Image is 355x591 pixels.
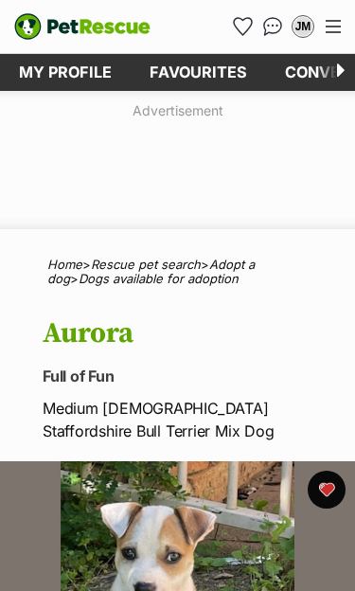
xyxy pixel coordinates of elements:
a: Rescue pet search [91,257,201,272]
img: chat-41dd97257d64d25036548639549fe6c8038ab92f7586957e7f3b1b290dea8141.svg [263,17,283,36]
p: Full of Fun [43,363,331,389]
p: Medium [DEMOGRAPHIC_DATA] Staffordshire Bull Terrier Mix Dog [43,397,331,442]
a: Conversations [257,11,288,42]
a: Dogs available for adoption [79,271,239,286]
ul: Account quick links [227,11,318,42]
a: Favourites [227,11,257,42]
button: Menu [318,12,348,41]
img: logo-e224e6f780fb5917bec1dbf3a21bbac754714ae5b6737aabdf751b685950b380.svg [14,13,151,40]
button: My account [288,11,318,42]
div: JM [293,17,312,36]
button: favourite [308,471,346,509]
h1: Aurora [43,314,331,353]
a: Adopt a dog [47,257,255,286]
a: Favourites [131,54,266,91]
a: PetRescue [14,13,151,40]
a: Home [47,257,82,272]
